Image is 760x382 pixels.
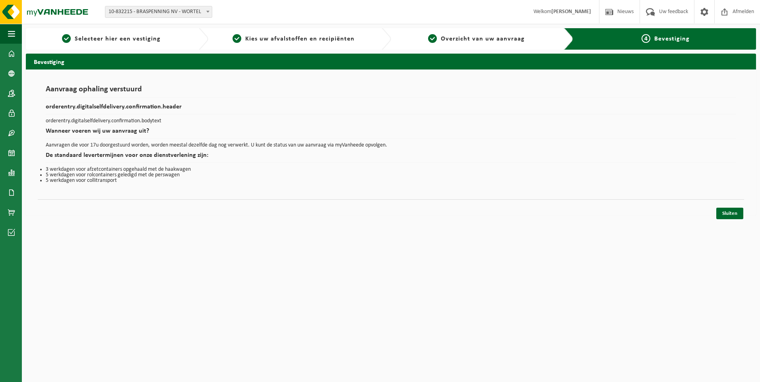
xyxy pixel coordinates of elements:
h2: Wanneer voeren wij uw aanvraag uit? [46,128,736,139]
h2: Bevestiging [26,54,756,69]
span: Selecteer hier een vestiging [75,36,161,42]
span: Kies uw afvalstoffen en recipiënten [245,36,355,42]
h2: orderentry.digitalselfdelivery.confirmation.header [46,104,736,114]
span: 10-832215 - BRASPENNING NV - WORTEL [105,6,212,17]
strong: [PERSON_NAME] [551,9,591,15]
a: 2Kies uw afvalstoffen en recipiënten [212,34,375,44]
span: 4 [642,34,650,43]
li: 3 werkdagen voor afzetcontainers opgehaald met de haakwagen [46,167,736,172]
a: 3Overzicht van uw aanvraag [395,34,558,44]
h2: De standaard levertermijnen voor onze dienstverlening zijn: [46,152,736,163]
p: Aanvragen die voor 17u doorgestuurd worden, worden meestal dezelfde dag nog verwerkt. U kunt de s... [46,143,736,148]
a: Sluiten [716,208,743,219]
h1: Aanvraag ophaling verstuurd [46,85,736,98]
li: 5 werkdagen voor collitransport [46,178,736,183]
span: 10-832215 - BRASPENNING NV - WORTEL [105,6,212,18]
span: 1 [62,34,71,43]
span: 2 [233,34,241,43]
li: 5 werkdagen voor rolcontainers geledigd met de perswagen [46,172,736,178]
span: Bevestiging [654,36,690,42]
span: 3 [428,34,437,43]
p: orderentry.digitalselfdelivery.confirmation.bodytext [46,118,736,124]
a: 1Selecteer hier een vestiging [30,34,192,44]
span: Overzicht van uw aanvraag [441,36,525,42]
